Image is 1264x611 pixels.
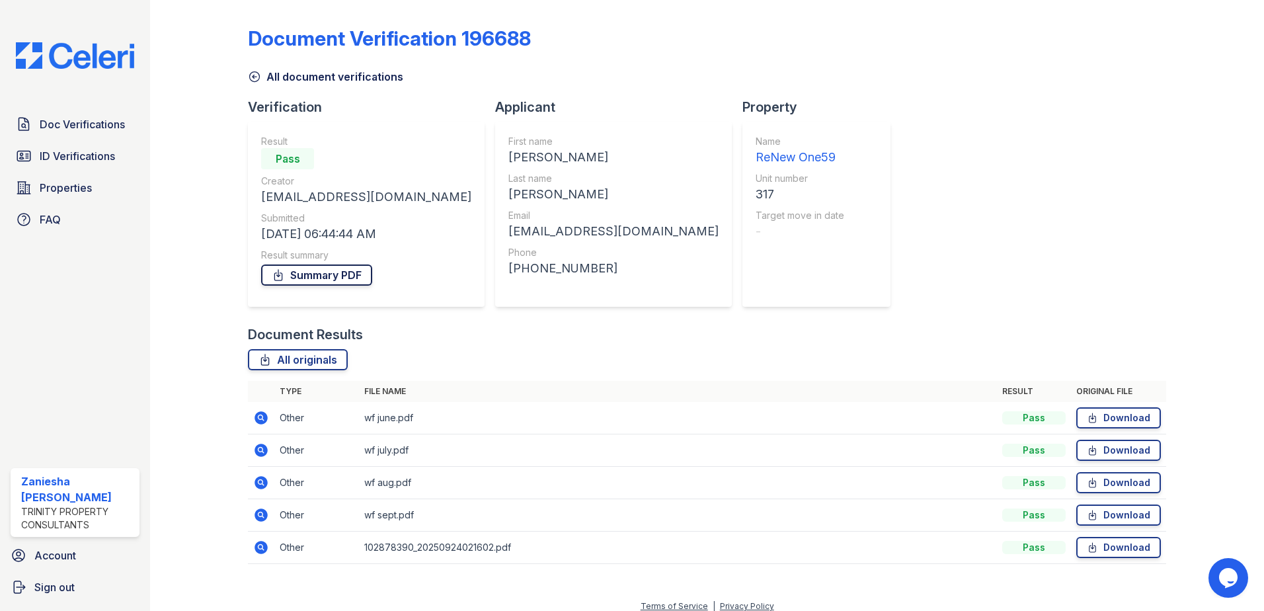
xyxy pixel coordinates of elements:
a: Download [1076,472,1161,493]
a: Download [1076,505,1161,526]
div: Property [742,98,901,116]
div: Last name [508,172,719,185]
div: | [713,601,715,611]
span: ID Verifications [40,148,115,164]
div: Pass [1002,411,1066,425]
div: [DATE] 06:44:44 AM [261,225,471,243]
a: Terms of Service [641,601,708,611]
div: 317 [756,185,844,204]
div: Document Results [248,325,363,344]
div: [PHONE_NUMBER] [508,259,719,278]
th: File name [359,381,997,402]
span: Doc Verifications [40,116,125,132]
td: wf june.pdf [359,402,997,434]
div: Pass [1002,509,1066,522]
img: CE_Logo_Blue-a8612792a0a2168367f1c8372b55b34899dd931a85d93a1a3d3e32e68fde9ad4.png [5,42,145,69]
div: Result [261,135,471,148]
td: Other [274,434,359,467]
td: 102878390_20250924021602.pdf [359,532,997,564]
a: Sign out [5,574,145,600]
a: FAQ [11,206,139,233]
div: Creator [261,175,471,188]
div: Pass [261,148,314,169]
a: Summary PDF [261,265,372,286]
div: [PERSON_NAME] [508,148,719,167]
a: Name ReNew One59 [756,135,844,167]
th: Type [274,381,359,402]
div: [EMAIL_ADDRESS][DOMAIN_NAME] [508,222,719,241]
span: Properties [40,180,92,196]
a: Download [1076,537,1161,558]
a: Properties [11,175,139,201]
td: wf july.pdf [359,434,997,467]
div: ReNew One59 [756,148,844,167]
td: wf aug.pdf [359,467,997,499]
div: Result summary [261,249,471,262]
a: Download [1076,440,1161,461]
td: Other [274,467,359,499]
a: Download [1076,407,1161,428]
div: - [756,222,844,241]
div: Verification [248,98,495,116]
span: Sign out [34,579,75,595]
div: Email [508,209,719,222]
a: Privacy Policy [720,601,774,611]
div: Applicant [495,98,742,116]
a: Doc Verifications [11,111,139,138]
a: All document verifications [248,69,403,85]
div: First name [508,135,719,148]
div: Target move in date [756,209,844,222]
div: Document Verification 196688 [248,26,531,50]
a: ID Verifications [11,143,139,169]
div: [EMAIL_ADDRESS][DOMAIN_NAME] [261,188,471,206]
div: [PERSON_NAME] [508,185,719,204]
div: Unit number [756,172,844,185]
div: Submitted [261,212,471,225]
th: Result [997,381,1071,402]
span: FAQ [40,212,61,227]
span: Account [34,548,76,563]
div: Zaniesha [PERSON_NAME] [21,473,134,505]
td: wf sept.pdf [359,499,997,532]
a: All originals [248,349,348,370]
div: Pass [1002,444,1066,457]
div: Pass [1002,541,1066,554]
div: Name [756,135,844,148]
a: Account [5,542,145,569]
td: Other [274,532,359,564]
div: Pass [1002,476,1066,489]
th: Original file [1071,381,1166,402]
td: Other [274,499,359,532]
div: Phone [508,246,719,259]
iframe: chat widget [1208,558,1251,598]
div: Trinity Property Consultants [21,505,134,532]
td: Other [274,402,359,434]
